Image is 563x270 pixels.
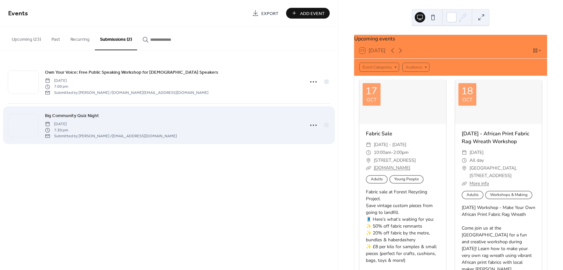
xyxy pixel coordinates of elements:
[462,164,467,172] div: ​
[461,86,473,96] div: 18
[286,8,330,19] button: Add Event
[366,141,371,149] div: ​
[469,164,535,180] span: [GEOGRAPHIC_DATA], [STREET_ADDRESS]
[46,26,65,50] button: Past
[469,149,484,157] span: [DATE]
[393,149,409,157] span: 2:00pm
[462,97,472,102] div: Oct
[7,26,46,50] button: Upcoming (23)
[45,121,177,127] span: [DATE]
[366,164,371,172] div: ​
[45,133,177,139] span: Submitted by [PERSON_NAME] / [EMAIL_ADDRESS][DOMAIN_NAME]
[8,7,28,20] span: Events
[391,149,393,157] span: -
[300,10,325,17] span: Add Event
[45,84,209,90] span: 7:00 pm
[462,149,467,157] div: ​
[366,157,371,164] div: ​
[462,180,467,187] div: ​
[469,157,484,164] span: All day
[65,26,95,50] button: Recurring
[366,130,392,137] a: Fabric Sale
[366,86,377,96] div: 17
[374,157,416,164] span: [STREET_ADDRESS]
[469,180,489,187] a: More info
[366,149,371,157] div: ​
[45,78,209,84] span: [DATE]
[374,165,410,171] a: [DOMAIN_NAME]
[45,112,99,119] a: Big Community Quiz Night
[462,130,529,145] a: [DATE] - African Print Fabric Rag Wreath Workshop
[367,97,377,102] div: Oct
[359,188,446,264] div: Fabric sale at Forest Recycling Project. Save vintage custom pieces from going to landfill. 🧵 Her...
[95,26,137,50] button: Submissions (2)
[374,149,391,157] span: 10:00am
[45,90,209,96] span: Submitted by [PERSON_NAME] / [DOMAIN_NAME][EMAIL_ADDRESS][DOMAIN_NAME]
[462,157,467,164] div: ​
[354,35,547,43] div: Upcoming events
[374,141,406,149] span: [DATE] - [DATE]
[247,8,283,19] a: Export
[45,127,177,133] span: 7:30 pm
[45,68,218,76] a: Own Your Voice: Free Public Speaking Workshop for [DEMOGRAPHIC_DATA] Speakers
[261,10,279,17] span: Export
[45,69,218,76] span: Own Your Voice: Free Public Speaking Workshop for [DEMOGRAPHIC_DATA] Speakers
